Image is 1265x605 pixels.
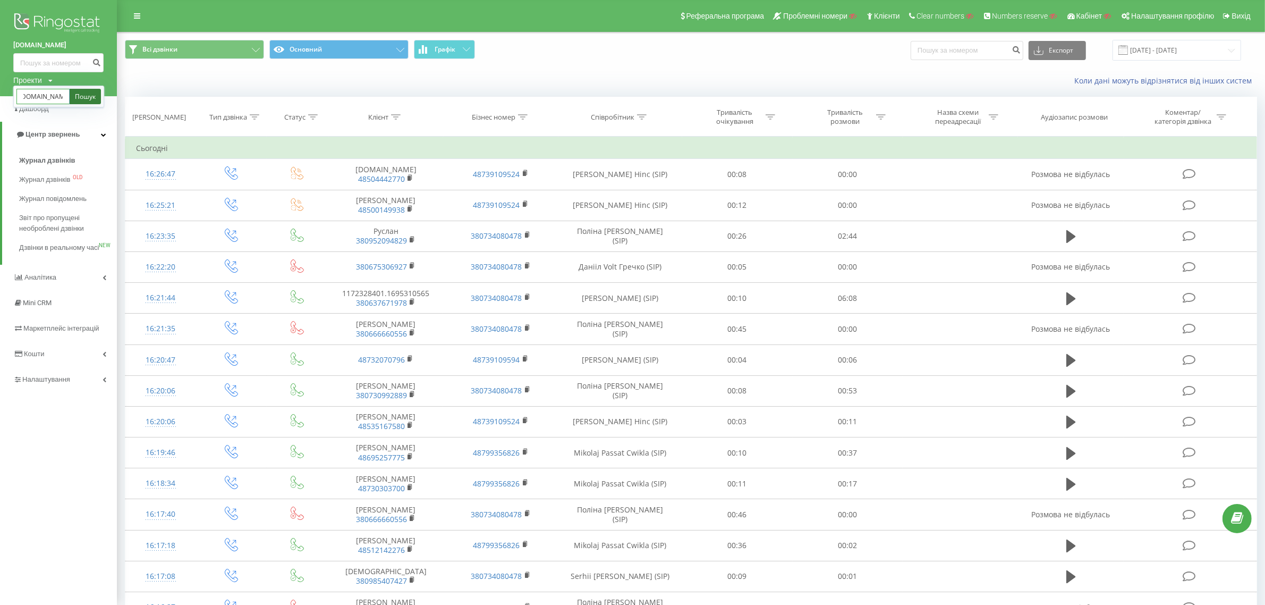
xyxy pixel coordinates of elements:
[471,324,522,334] a: 380734080478
[682,190,793,221] td: 00:12
[793,438,903,468] td: 00:37
[558,561,682,592] td: Serhii [PERSON_NAME] (SIP)
[136,288,185,308] div: 16:21:44
[793,375,903,406] td: 00:53
[682,530,793,561] td: 00:36
[558,438,682,468] td: Mikolaj Passat Cwikla (SIP)
[682,221,793,251] td: 00:26
[19,170,117,189] a: Журнал дзвінківOLD
[682,344,793,375] td: 00:04
[136,257,185,278] div: 16:22:20
[19,151,117,170] a: Журнал дзвінків
[682,499,793,530] td: 00:46
[558,251,682,282] td: Данііл Volt Гречко (SIP)
[358,483,405,493] a: 48730303700
[19,194,87,204] span: Журнал повідомлень
[358,421,405,431] a: 48535167580
[558,221,682,251] td: Поліна [PERSON_NAME] (SIP)
[591,113,634,122] div: Співробітник
[136,164,185,184] div: 16:26:47
[328,190,443,221] td: [PERSON_NAME]
[328,283,443,314] td: 1172328401.1695310565
[23,299,52,307] span: Mini CRM
[328,159,443,190] td: [DOMAIN_NAME]
[682,406,793,437] td: 00:03
[136,350,185,371] div: 16:20:47
[682,375,793,406] td: 00:08
[1152,108,1214,126] div: Коментар/категорія дзвінка
[328,499,443,530] td: [PERSON_NAME]
[368,113,388,122] div: Клієнт
[558,499,682,530] td: Поліна [PERSON_NAME] (SIP)
[1032,169,1110,179] span: Розмова не відбулась
[142,45,177,54] span: Всі дзвінки
[472,113,515,122] div: Бізнес номер
[24,273,56,281] span: Аналiтика
[911,41,1023,60] input: Пошук за номером
[328,561,443,592] td: [DEMOGRAPHIC_DATA]
[328,375,443,406] td: [PERSON_NAME]
[13,11,104,37] img: Ringostat logo
[16,89,70,104] input: Пошук
[706,108,763,126] div: Тривалість очікування
[136,226,185,247] div: 16:23:35
[328,221,443,251] td: Руслан
[328,406,443,437] td: [PERSON_NAME]
[1029,41,1086,60] button: Експорт
[136,566,185,587] div: 16:17:08
[793,468,903,499] td: 00:17
[473,416,520,426] a: 48739109524
[136,195,185,216] div: 16:25:21
[19,238,117,257] a: Дзвінки в реальному часіNEW
[929,108,986,126] div: Назва схеми переадресації
[356,262,407,272] a: 380675306927
[19,105,49,113] span: Дашборд
[358,452,405,463] a: 48695257775
[19,174,70,185] span: Журнал дзвінків
[473,200,520,210] a: 48739109524
[356,390,407,400] a: 380730992889
[473,355,520,365] a: 48739109594
[19,213,112,234] span: Звіт про пропущені необроблені дзвінки
[356,514,407,524] a: 380666660556
[793,344,903,375] td: 00:06
[558,283,682,314] td: [PERSON_NAME] (SIP)
[125,138,1257,159] td: Сьогодні
[328,530,443,561] td: [PERSON_NAME]
[473,169,520,179] a: 48739109524
[2,122,117,147] a: Центр звернень
[24,350,44,358] span: Кошти
[558,314,682,344] td: Поліна [PERSON_NAME] (SIP)
[916,12,964,20] span: Clear numbers
[793,530,903,561] td: 00:02
[26,130,80,138] span: Центр звернень
[136,318,185,339] div: 16:21:35
[793,561,903,592] td: 00:01
[471,262,522,272] a: 380734080478
[793,159,903,190] td: 00:00
[1041,113,1108,122] div: Аудіозапис розмови
[22,375,70,383] span: Налаштування
[19,189,117,208] a: Журнал повідомлень
[19,242,99,253] span: Дзвінки в реальному часі
[1074,75,1257,86] a: Коли дані можуть відрізнятися вiд інших систем
[1032,262,1110,272] span: Розмова не відбулась
[136,473,185,494] div: 16:18:34
[132,113,186,122] div: [PERSON_NAME]
[817,108,873,126] div: Тривалість розмови
[783,12,847,20] span: Проблемні номери
[558,375,682,406] td: Поліна [PERSON_NAME] (SIP)
[682,561,793,592] td: 00:09
[558,530,682,561] td: Mikolaj Passat Cwikla (SIP)
[874,12,900,20] span: Клієнти
[473,540,520,550] a: 48799356826
[70,89,101,104] a: Пошук
[1076,12,1102,20] span: Кабінет
[1032,200,1110,210] span: Розмова не відбулась
[358,545,405,555] a: 48512142276
[473,448,520,458] a: 48799356826
[471,571,522,581] a: 380734080478
[793,283,903,314] td: 06:08
[136,535,185,556] div: 16:17:18
[13,40,104,51] a: [DOMAIN_NAME]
